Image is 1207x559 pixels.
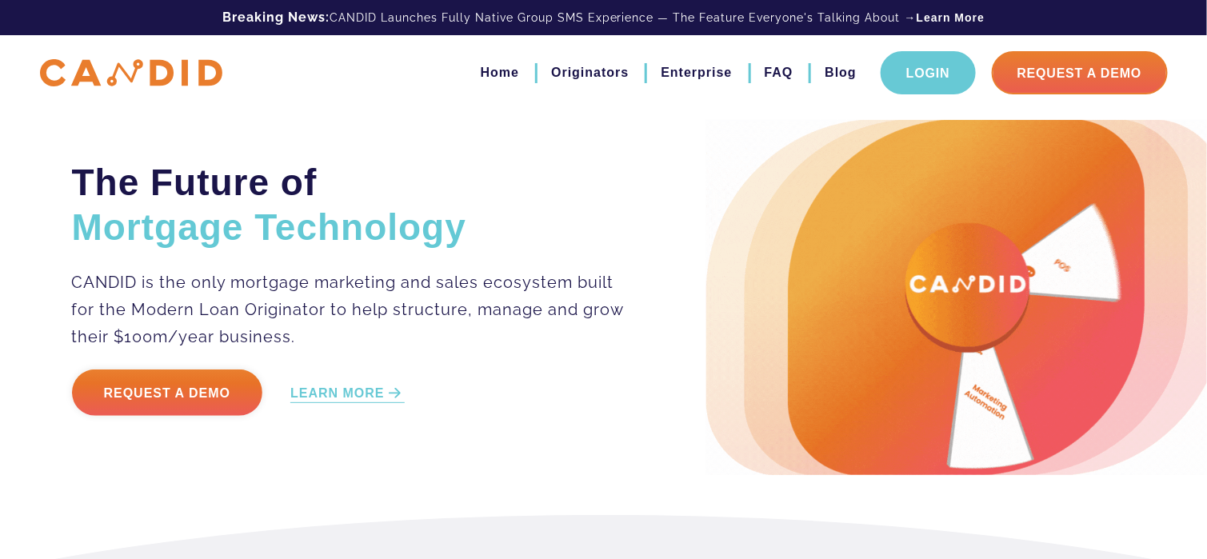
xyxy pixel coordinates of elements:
a: Learn More [917,10,985,26]
a: LEARN MORE [290,385,405,403]
a: Request a Demo [72,369,263,416]
h2: The Future of [72,160,626,250]
span: Mortgage Technology [72,206,467,248]
a: Home [481,59,519,86]
a: Originators [551,59,629,86]
img: CANDID APP [40,59,222,87]
a: Enterprise [661,59,732,86]
b: Breaking News: [222,10,330,25]
a: Blog [825,59,857,86]
a: FAQ [765,59,793,86]
a: Request A Demo [992,51,1168,94]
a: Login [881,51,976,94]
p: CANDID is the only mortgage marketing and sales ecosystem built for the Modern Loan Originator to... [72,269,626,350]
